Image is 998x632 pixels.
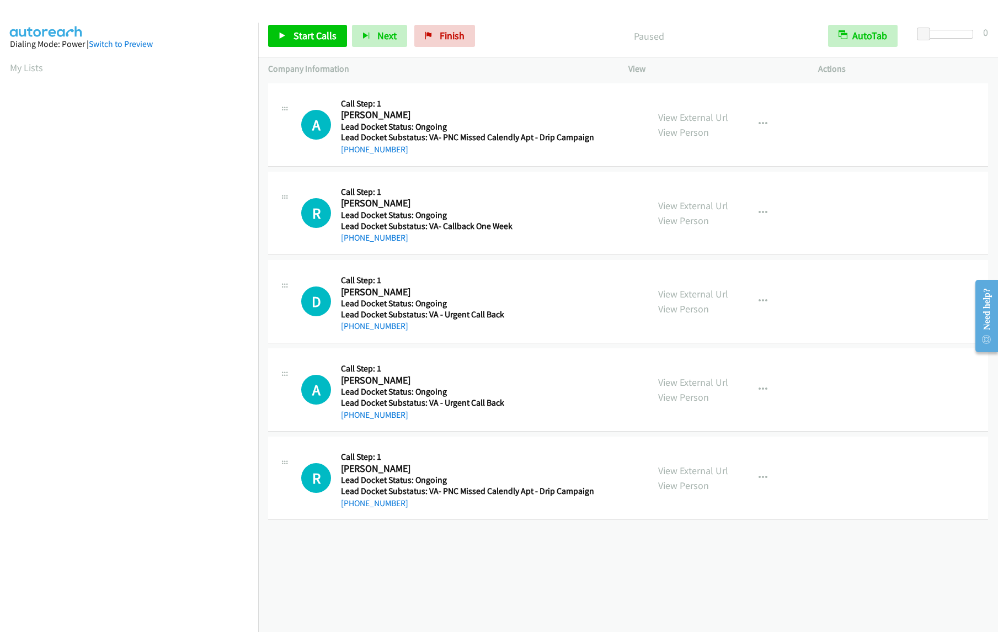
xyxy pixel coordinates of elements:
[341,321,408,331] a: [PHONE_NUMBER]
[352,25,407,47] button: Next
[818,62,988,76] p: Actions
[341,121,594,132] h5: Lead Docket Status: Ongoing
[341,374,590,387] h2: [PERSON_NAME]
[341,286,590,299] h2: [PERSON_NAME]
[440,29,465,42] span: Finish
[658,464,728,477] a: View External Url
[10,61,43,74] a: My Lists
[341,275,590,286] h5: Call Step: 1
[10,85,258,609] iframe: Dialpad
[828,25,898,47] button: AutoTab
[490,29,808,44] p: Paused
[341,197,590,210] h2: [PERSON_NAME]
[341,221,590,232] h5: Lead Docket Substatus: VA- Callback One Week
[301,110,331,140] h1: A
[341,187,590,198] h5: Call Step: 1
[89,39,153,49] a: Switch to Preview
[268,62,609,76] p: Company Information
[966,272,998,360] iframe: Resource Center
[301,286,331,316] div: The call is yet to be attempted
[341,363,590,374] h5: Call Step: 1
[922,30,973,39] div: Delay between calls (in seconds)
[658,214,709,227] a: View Person
[341,386,590,397] h5: Lead Docket Status: Ongoing
[301,198,331,228] h1: R
[341,475,594,486] h5: Lead Docket Status: Ongoing
[301,375,331,405] div: The call is yet to be attempted
[341,498,408,508] a: [PHONE_NUMBER]
[341,132,594,143] h5: Lead Docket Substatus: VA- PNC Missed Calendly Apt - Drip Campaign
[341,210,590,221] h5: Lead Docket Status: Ongoing
[301,463,331,493] div: The call is yet to be attempted
[301,110,331,140] div: The call is yet to be attempted
[658,111,728,124] a: View External Url
[658,391,709,403] a: View Person
[301,375,331,405] h1: A
[341,144,408,155] a: [PHONE_NUMBER]
[341,452,594,463] h5: Call Step: 1
[414,25,475,47] a: Finish
[10,38,248,51] div: Dialing Mode: Power |
[301,198,331,228] div: The call is yet to be attempted
[341,232,408,243] a: [PHONE_NUMBER]
[658,479,709,492] a: View Person
[658,126,709,139] a: View Person
[341,410,408,420] a: [PHONE_NUMBER]
[341,463,590,475] h2: [PERSON_NAME]
[341,109,590,121] h2: [PERSON_NAME]
[301,463,331,493] h1: R
[341,98,594,109] h5: Call Step: 1
[341,486,594,497] h5: Lead Docket Substatus: VA- PNC Missed Calendly Apt - Drip Campaign
[268,25,347,47] a: Start Calls
[658,199,728,212] a: View External Url
[658,288,728,300] a: View External Url
[341,397,590,408] h5: Lead Docket Substatus: VA - Urgent Call Back
[293,29,337,42] span: Start Calls
[983,25,988,40] div: 0
[377,29,397,42] span: Next
[658,302,709,315] a: View Person
[341,309,590,320] h5: Lead Docket Substatus: VA - Urgent Call Back
[341,298,590,309] h5: Lead Docket Status: Ongoing
[658,376,728,389] a: View External Url
[628,62,798,76] p: View
[301,286,331,316] h1: D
